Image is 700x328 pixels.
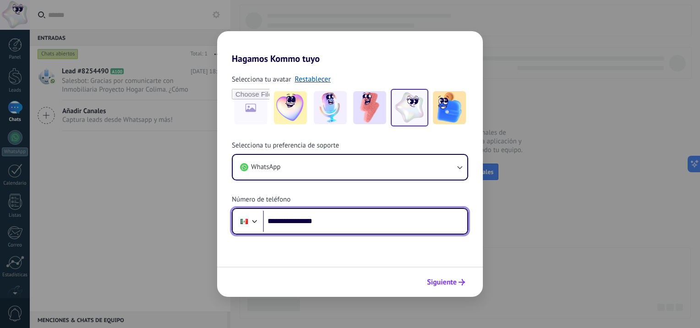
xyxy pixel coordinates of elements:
[423,274,469,290] button: Siguiente
[232,141,339,150] span: Selecciona tu preferencia de soporte
[232,75,291,84] span: Selecciona tu avatar
[393,91,426,124] img: -4.jpeg
[233,155,467,180] button: WhatsApp
[295,75,331,84] a: Restablecer
[433,91,466,124] img: -5.jpeg
[251,163,280,172] span: WhatsApp
[314,91,347,124] img: -2.jpeg
[353,91,386,124] img: -3.jpeg
[274,91,307,124] img: -1.jpeg
[232,195,290,204] span: Número de teléfono
[235,212,253,231] div: Mexico: + 52
[217,31,483,64] h2: Hagamos Kommo tuyo
[427,279,457,285] span: Siguiente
